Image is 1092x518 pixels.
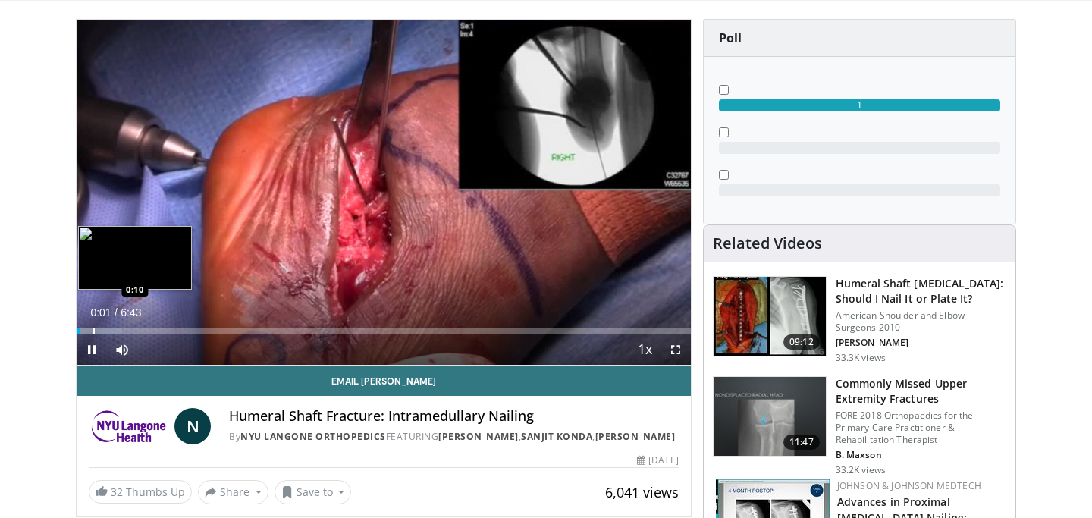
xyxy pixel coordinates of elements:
[240,430,386,443] a: NYU Langone Orthopedics
[630,334,661,365] button: Playback Rate
[837,479,981,492] a: Johnson & Johnson MedTech
[115,306,118,319] span: /
[107,334,137,365] button: Mute
[605,483,679,501] span: 6,041 views
[836,376,1006,407] h3: Commonly Missed Upper Extremity Fractures
[111,485,123,499] span: 32
[174,408,211,444] a: N
[90,306,111,319] span: 0:01
[713,376,1006,476] a: 11:47 Commonly Missed Upper Extremity Fractures FORE 2018 Orthopaedics for the Primary Care Pract...
[836,276,1006,306] h3: Humeral Shaft [MEDICAL_DATA]: Should I Nail It or Plate It?
[783,435,820,450] span: 11:47
[783,334,820,350] span: 09:12
[661,334,691,365] button: Fullscreen
[836,309,1006,334] p: American Shoulder and Elbow Surgeons 2010
[78,226,192,290] img: image.jpeg
[229,408,678,425] h4: Humeral Shaft Fracture: Intramedullary Nailing
[836,464,886,476] p: 33.2K views
[229,430,678,444] div: By FEATURING , ,
[719,99,1000,111] div: 1
[714,277,826,356] img: sot_1.png.150x105_q85_crop-smart_upscale.jpg
[714,377,826,456] img: b2c65235-e098-4cd2-ab0f-914df5e3e270.150x105_q85_crop-smart_upscale.jpg
[77,334,107,365] button: Pause
[836,449,1006,461] p: B. Maxson
[121,306,141,319] span: 6:43
[77,328,691,334] div: Progress Bar
[836,410,1006,446] p: FORE 2018 Orthopaedics for the Primary Care Practitioner & Rehabilitation Therapist
[836,352,886,364] p: 33.3K views
[275,480,352,504] button: Save to
[89,408,168,444] img: NYU Langone Orthopedics
[637,454,678,467] div: [DATE]
[713,234,822,253] h4: Related Videos
[521,430,592,443] a: Sanjit Konda
[77,20,691,366] video-js: Video Player
[713,276,1006,364] a: 09:12 Humeral Shaft [MEDICAL_DATA]: Should I Nail It or Plate It? American Shoulder and Elbow Sur...
[595,430,676,443] a: [PERSON_NAME]
[89,480,192,504] a: 32 Thumbs Up
[836,337,1006,349] p: [PERSON_NAME]
[77,366,691,396] a: Email [PERSON_NAME]
[438,430,519,443] a: [PERSON_NAME]
[719,30,742,46] strong: Poll
[198,480,268,504] button: Share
